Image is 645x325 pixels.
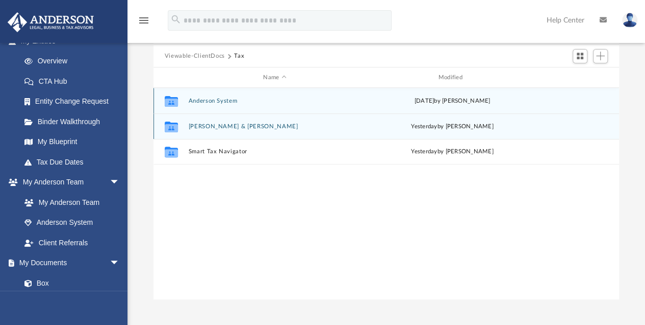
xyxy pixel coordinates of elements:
[170,14,182,25] i: search
[14,273,125,293] a: Box
[234,52,244,61] button: Tax
[14,213,130,233] a: Anderson System
[366,73,539,82] div: Modified
[188,73,361,82] div: Name
[158,73,184,82] div: id
[366,122,538,131] div: by [PERSON_NAME]
[14,132,130,152] a: My Blueprint
[165,52,225,61] button: Viewable-ClientDocs
[7,253,130,273] a: My Documentsarrow_drop_down
[411,149,437,154] span: yesterday
[188,149,361,155] button: Smart Tax Navigator
[14,152,135,172] a: Tax Due Dates
[14,111,135,132] a: Binder Walkthrough
[14,91,135,112] a: Entity Change Request
[14,71,135,91] a: CTA Hub
[622,13,637,28] img: User Pic
[138,14,150,27] i: menu
[593,49,608,63] button: Add
[188,123,361,130] button: [PERSON_NAME] & [PERSON_NAME]
[366,97,538,106] div: [DATE] by [PERSON_NAME]
[573,49,588,63] button: Switch to Grid View
[411,124,437,129] span: yesterday
[110,172,130,193] span: arrow_drop_down
[14,233,130,253] a: Client Referrals
[110,253,130,274] span: arrow_drop_down
[5,12,97,32] img: Anderson Advisors Platinum Portal
[138,19,150,27] a: menu
[7,172,130,193] a: My Anderson Teamarrow_drop_down
[14,192,125,213] a: My Anderson Team
[366,147,538,156] div: by [PERSON_NAME]
[543,73,614,82] div: id
[188,98,361,104] button: Anderson System
[14,51,135,72] a: Overview
[153,88,619,300] div: grid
